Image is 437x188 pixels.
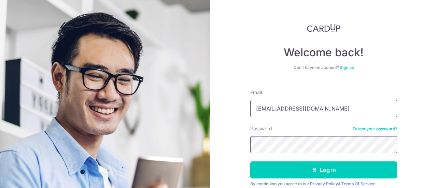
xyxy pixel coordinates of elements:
[250,65,397,70] div: Don’t have an account?
[250,46,397,59] h4: Welcome back!
[250,89,262,96] label: Email
[250,181,397,187] div: By continuing you agree to our &
[340,65,354,70] a: Sign up
[250,125,272,132] label: Password
[250,100,397,117] input: Enter your Email
[250,161,397,178] button: Log in
[307,24,340,32] img: CardUp Logo
[341,181,376,186] a: Terms Of Service
[310,181,338,186] a: Privacy Policy
[353,126,397,132] a: Forgot your password?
